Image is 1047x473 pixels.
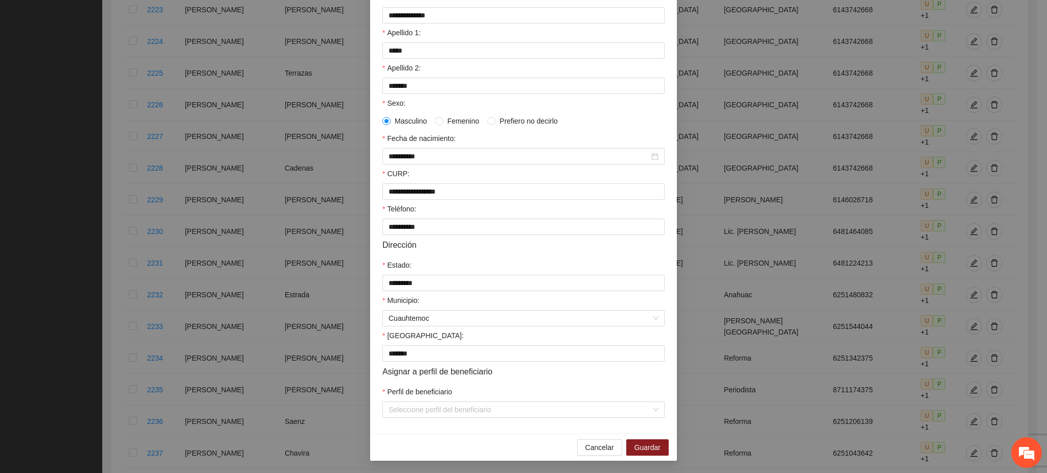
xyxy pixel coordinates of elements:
input: Nombre: [382,7,665,23]
input: Apellido 1: [382,42,665,59]
label: Teléfono: [382,203,416,215]
input: Teléfono: [382,219,665,235]
button: Cancelar [577,439,622,456]
span: Prefiero no decirlo [495,115,562,127]
input: Colonia: [382,345,665,362]
label: Fecha de nacimiento: [382,133,456,144]
span: Estamos en línea. [59,136,141,240]
button: Guardar [626,439,669,456]
span: Cuauhtemoc [389,311,658,326]
label: CURP: [382,168,409,179]
span: Cancelar [585,442,614,453]
label: Apellido 2: [382,62,421,74]
div: Chatee con nosotros ahora [53,52,172,65]
label: Perfil de beneficiario [382,386,452,397]
span: Masculino [391,115,431,127]
textarea: Escriba su mensaje y pulse “Intro” [5,279,195,315]
div: Minimizar ventana de chat en vivo [168,5,192,30]
label: Municipio: [382,295,419,306]
span: Asignar a perfil de beneficiario [382,365,492,378]
label: Apellido 1: [382,27,421,38]
span: Dirección [382,239,417,251]
label: Estado: [382,259,412,271]
input: Estado: [382,275,665,291]
span: Guardar [634,442,661,453]
span: Femenino [443,115,483,127]
input: CURP: [382,183,665,200]
label: Sexo: [382,98,405,109]
label: Colonia: [382,330,464,341]
input: Apellido 2: [382,78,665,94]
input: Fecha de nacimiento: [389,151,649,162]
input: Perfil de beneficiario [389,402,651,417]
